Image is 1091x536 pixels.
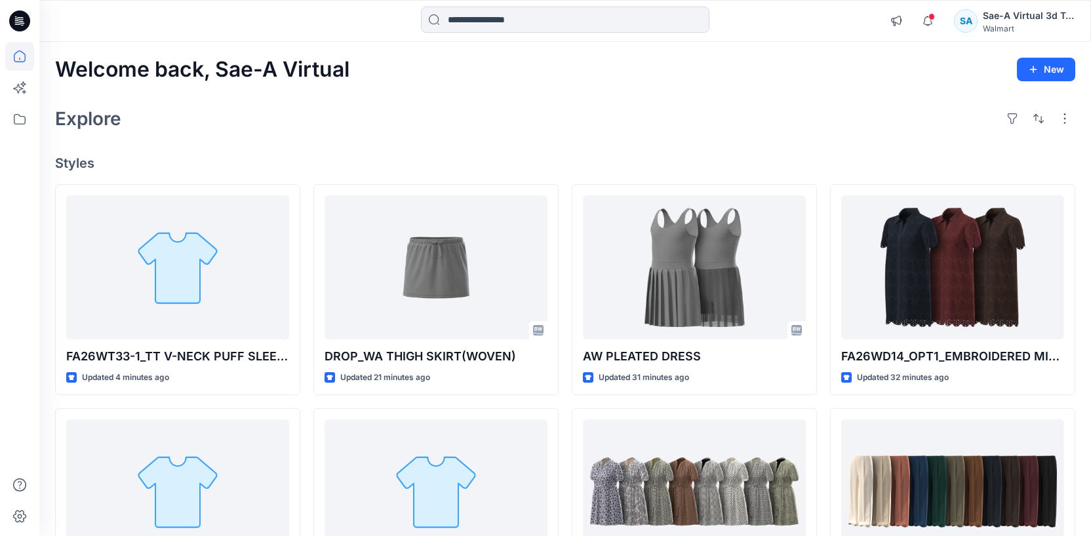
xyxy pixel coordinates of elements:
p: Updated 31 minutes ago [599,371,689,385]
div: Walmart [983,24,1075,33]
a: AW PLEATED DRESS [583,195,806,339]
div: Sae-A Virtual 3d Team [983,8,1075,24]
div: SA [954,9,978,33]
p: AW PLEATED DRESS [583,347,806,366]
p: Updated 4 minutes ago [82,371,169,385]
button: New [1017,58,1075,81]
p: DROP_WA THIGH SKIRT(WOVEN) [325,347,547,366]
p: FA26WD14_OPT1_EMBROIDERED MINI SHIRTDRESS [841,347,1064,366]
a: FA26WD14_OPT1_EMBROIDERED MINI SHIRTDRESS [841,195,1064,339]
h4: Styles [55,155,1075,171]
p: Updated 32 minutes ago [857,371,949,385]
p: FA26WT33-1_TT V-NECK PUFF SLEEVE TOP [66,347,289,366]
a: FA26WT33-1_TT V-NECK PUFF SLEEVE TOP [66,195,289,339]
h2: Welcome back, Sae-A Virtual [55,58,349,82]
a: DROP_WA THIGH SKIRT(WOVEN) [325,195,547,339]
h2: Explore [55,108,121,129]
p: Updated 21 minutes ago [340,371,430,385]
